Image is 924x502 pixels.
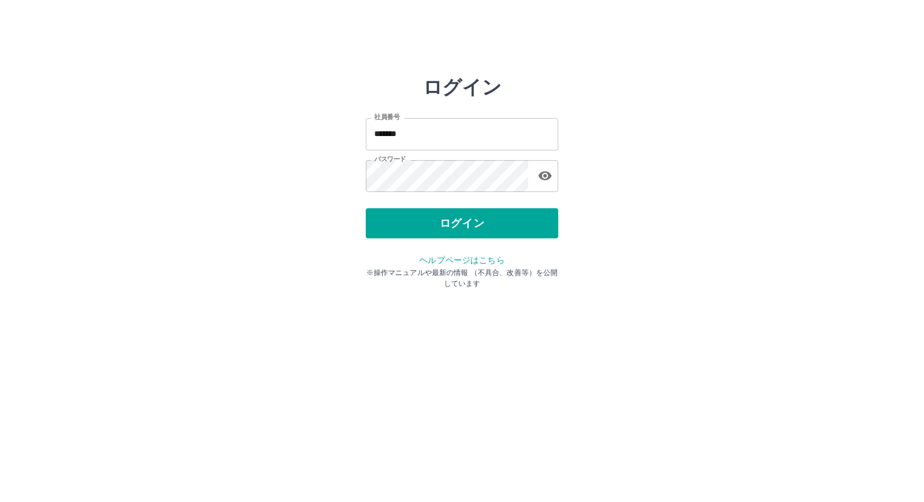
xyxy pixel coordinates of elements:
label: 社員番号 [374,113,399,122]
a: ヘルプページはこちら [419,255,504,265]
p: ※操作マニュアルや最新の情報 （不具合、改善等）を公開しています [366,267,558,289]
button: ログイン [366,208,558,238]
h2: ログイン [423,76,502,99]
label: パスワード [374,155,406,164]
